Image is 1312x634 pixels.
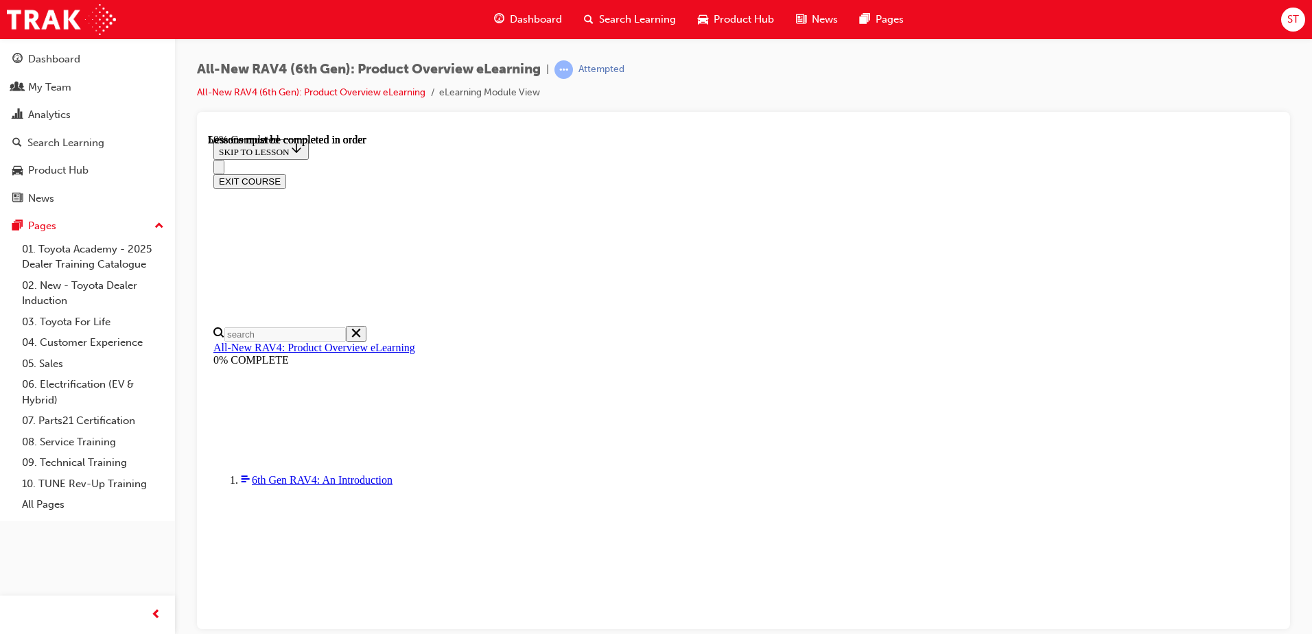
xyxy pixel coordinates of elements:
[5,208,207,220] a: All-New RAV4: Product Overview eLearning
[5,213,169,239] button: Pages
[16,374,169,410] a: 06. Electrification (EV & Hybrid)
[16,494,169,515] a: All Pages
[12,54,23,66] span: guage-icon
[16,353,169,375] a: 05. Sales
[510,12,562,27] span: Dashboard
[554,60,573,79] span: learningRecordVerb_ATTEMPT-icon
[5,158,169,183] a: Product Hub
[28,218,56,234] div: Pages
[154,218,164,235] span: up-icon
[11,13,95,23] span: SKIP TO LESSON
[16,410,169,432] a: 07. Parts21 Certification
[28,191,54,207] div: News
[138,192,159,208] button: Close search menu
[16,332,169,353] a: 04. Customer Experience
[16,239,169,275] a: 01. Toyota Academy - 2025 Dealer Training Catalogue
[5,26,16,40] button: Close navigation menu
[5,186,169,211] a: News
[16,312,169,333] a: 03. Toyota For Life
[714,12,774,27] span: Product Hub
[698,11,708,28] span: car-icon
[27,135,104,151] div: Search Learning
[16,473,169,495] a: 10. TUNE Rev-Up Training
[849,5,915,34] a: pages-iconPages
[860,11,870,28] span: pages-icon
[584,11,594,28] span: search-icon
[16,452,169,473] a: 09. Technical Training
[28,107,71,123] div: Analytics
[12,137,22,150] span: search-icon
[876,12,904,27] span: Pages
[5,47,169,72] a: Dashboard
[12,220,23,233] span: pages-icon
[796,11,806,28] span: news-icon
[197,86,425,98] a: All-New RAV4 (6th Gen): Product Overview eLearning
[483,5,573,34] a: guage-iconDashboard
[197,62,541,78] span: All-New RAV4 (6th Gen): Product Overview eLearning
[28,80,71,95] div: My Team
[5,40,78,55] button: EXIT COURSE
[16,193,138,208] input: Search
[7,4,116,35] img: Trak
[1287,12,1299,27] span: ST
[12,82,23,94] span: people-icon
[151,607,161,624] span: prev-icon
[5,5,101,26] button: SKIP TO LESSON
[5,102,169,128] a: Analytics
[16,275,169,312] a: 02. New - Toyota Dealer Induction
[578,63,624,76] div: Attempted
[12,109,23,121] span: chart-icon
[16,432,169,453] a: 08. Service Training
[12,165,23,177] span: car-icon
[28,163,89,178] div: Product Hub
[5,220,1066,233] div: 0% COMPLETE
[546,62,549,78] span: |
[812,12,838,27] span: News
[439,85,540,101] li: eLearning Module View
[599,12,676,27] span: Search Learning
[5,130,169,156] a: Search Learning
[28,51,80,67] div: Dashboard
[785,5,849,34] a: news-iconNews
[494,11,504,28] span: guage-icon
[1281,8,1305,32] button: ST
[5,44,169,213] button: DashboardMy TeamAnalyticsSearch LearningProduct HubNews
[573,5,687,34] a: search-iconSearch Learning
[687,5,785,34] a: car-iconProduct Hub
[12,193,23,205] span: news-icon
[5,75,169,100] a: My Team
